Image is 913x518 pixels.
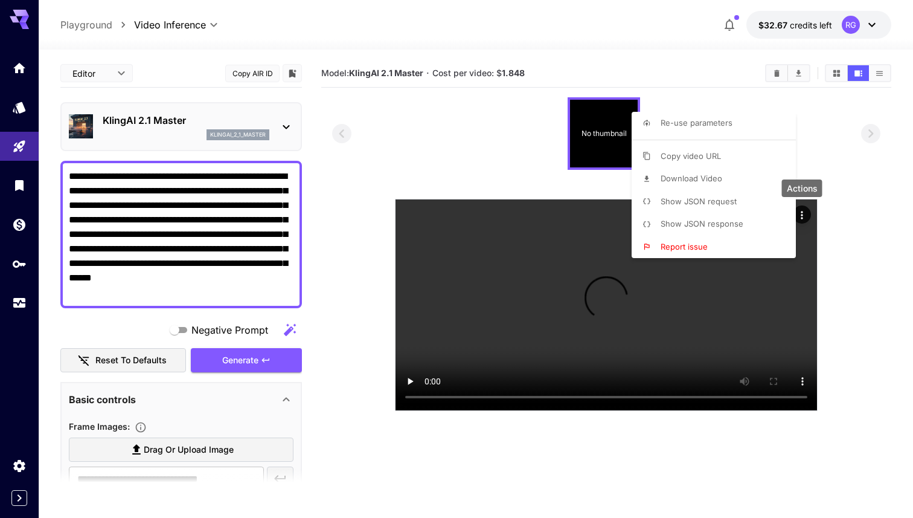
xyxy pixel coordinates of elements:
span: Re-use parameters [661,118,732,128]
div: Actions [782,180,822,197]
iframe: Chat Widget [853,460,913,518]
span: Copy video URL [661,151,721,161]
span: Show JSON request [661,196,737,206]
span: Report issue [661,242,708,251]
span: Download Video [661,173,722,183]
span: Show JSON response [661,219,743,228]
